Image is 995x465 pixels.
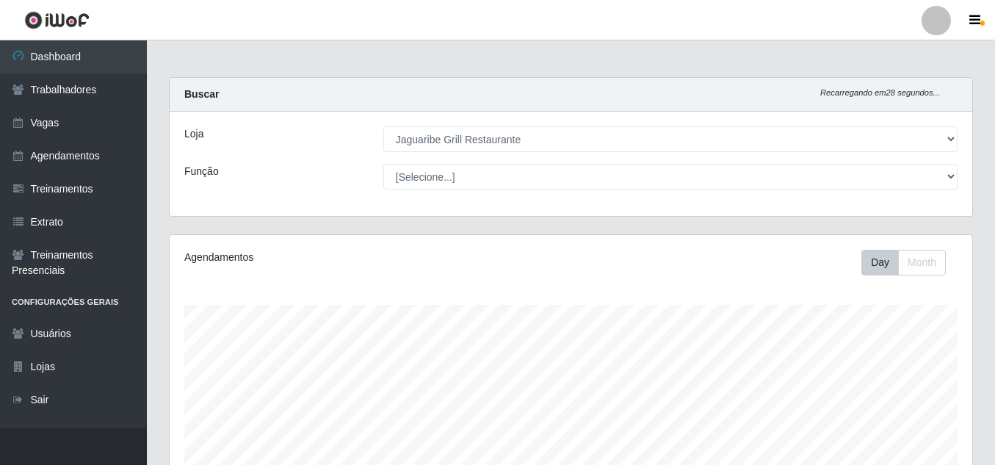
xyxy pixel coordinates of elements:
[898,250,946,275] button: Month
[184,250,493,265] div: Agendamentos
[184,126,203,142] label: Loja
[861,250,899,275] button: Day
[24,11,90,29] img: CoreUI Logo
[820,88,940,97] i: Recarregando em 28 segundos...
[861,250,946,275] div: First group
[184,88,219,100] strong: Buscar
[184,164,219,179] label: Função
[861,250,958,275] div: Toolbar with button groups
